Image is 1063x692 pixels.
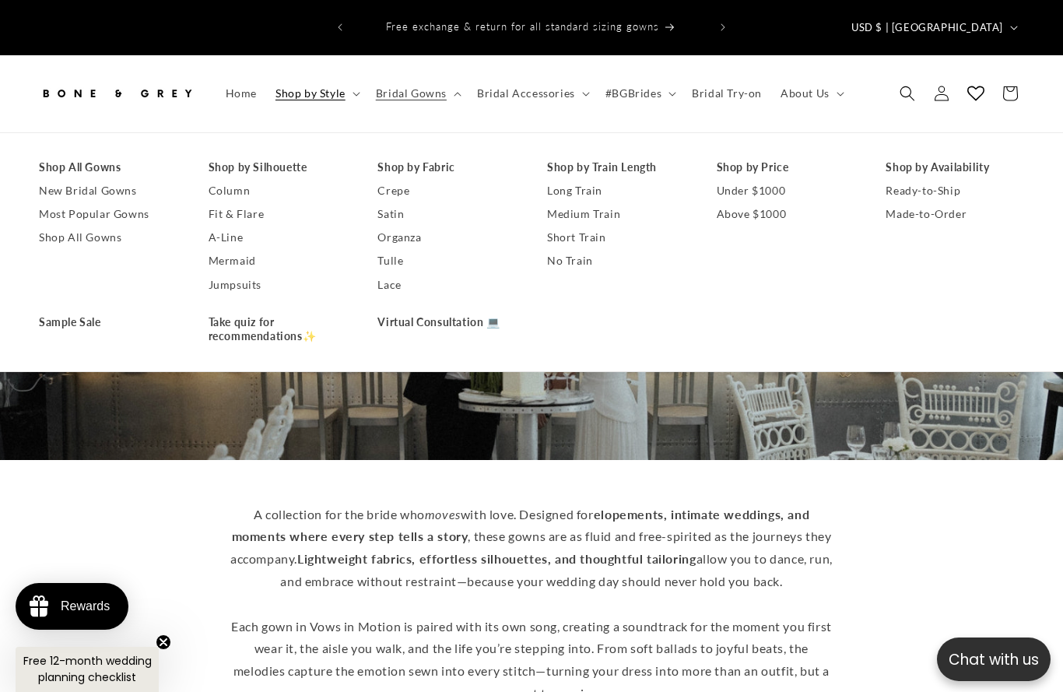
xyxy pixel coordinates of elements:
[39,226,177,249] a: Shop All Gowns
[156,634,171,650] button: Close teaser
[209,202,347,226] a: Fit & Flare
[297,551,696,566] strong: Lightweight fabrics, effortless silhouettes, and thoughtful tailoring
[61,599,110,613] div: Rewards
[209,156,347,179] a: Shop by Silhouette
[547,179,686,202] a: Long Train
[425,507,461,522] em: moves
[323,12,357,42] button: Previous announcement
[39,76,195,111] img: Bone and Grey Bridal
[717,156,855,179] a: Shop by Price
[39,179,177,202] a: New Bridal Gowns
[886,156,1024,179] a: Shop by Availability
[209,249,347,272] a: Mermaid
[23,653,152,685] span: Free 12-month wedding planning checklist
[377,273,516,297] a: Lace
[886,179,1024,202] a: Ready-to-Ship
[209,311,347,348] a: Take quiz for recommendations✨
[547,156,686,179] a: Shop by Train Length
[842,12,1024,42] button: USD $ | [GEOGRAPHIC_DATA]
[547,249,686,272] a: No Train
[377,179,516,202] a: Crepe
[547,202,686,226] a: Medium Train
[692,86,762,100] span: Bridal Try-on
[596,77,682,110] summary: #BGBrides
[771,77,851,110] summary: About Us
[886,202,1024,226] a: Made-to-Order
[266,77,367,110] summary: Shop by Style
[39,311,177,334] a: Sample Sale
[16,647,159,692] div: Free 12-month wedding planning checklistClose teaser
[386,20,659,33] span: Free exchange & return for all standard sizing gowns
[226,86,257,100] span: Home
[377,311,516,334] a: Virtual Consultation 💻
[209,179,347,202] a: Column
[605,86,661,100] span: #BGBrides
[39,156,177,179] a: Shop All Gowns
[377,156,516,179] a: Shop by Fabric
[39,202,177,226] a: Most Popular Gowns
[377,202,516,226] a: Satin
[216,77,266,110] a: Home
[682,77,771,110] a: Bridal Try-on
[717,179,855,202] a: Under $1000
[377,226,516,249] a: Organza
[781,86,830,100] span: About Us
[717,202,855,226] a: Above $1000
[376,86,447,100] span: Bridal Gowns
[890,76,924,111] summary: Search
[33,71,201,117] a: Bone and Grey Bridal
[209,226,347,249] a: A-Line
[377,249,516,272] a: Tulle
[367,77,468,110] summary: Bridal Gowns
[937,648,1051,671] p: Chat with us
[851,20,1003,36] span: USD $ | [GEOGRAPHIC_DATA]
[937,638,1051,681] button: Open chatbox
[477,86,575,100] span: Bridal Accessories
[547,226,686,249] a: Short Train
[706,12,740,42] button: Next announcement
[275,86,346,100] span: Shop by Style
[468,77,596,110] summary: Bridal Accessories
[209,273,347,297] a: Jumpsuits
